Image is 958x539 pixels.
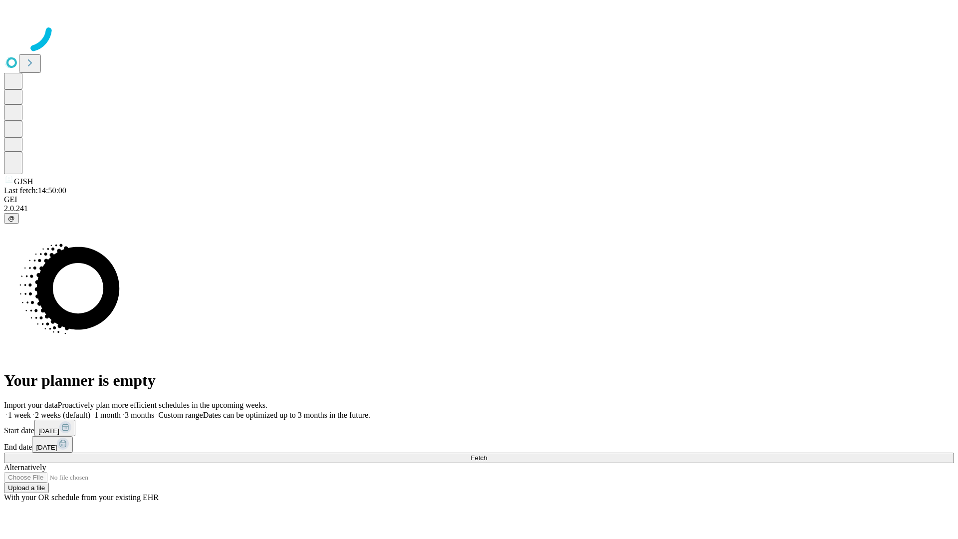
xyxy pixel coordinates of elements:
[4,213,19,224] button: @
[14,177,33,186] span: GJSH
[4,371,954,390] h1: Your planner is empty
[8,215,15,222] span: @
[36,444,57,451] span: [DATE]
[158,411,203,419] span: Custom range
[4,483,49,493] button: Upload a file
[35,411,90,419] span: 2 weeks (default)
[4,436,954,453] div: End date
[4,453,954,463] button: Fetch
[203,411,370,419] span: Dates can be optimized up to 3 months in the future.
[4,493,159,502] span: With your OR schedule from your existing EHR
[58,401,267,409] span: Proactively plan more efficient schedules in the upcoming weeks.
[32,436,73,453] button: [DATE]
[94,411,121,419] span: 1 month
[125,411,154,419] span: 3 months
[34,420,75,436] button: [DATE]
[4,401,58,409] span: Import your data
[38,427,59,435] span: [DATE]
[4,186,66,195] span: Last fetch: 14:50:00
[4,195,954,204] div: GEI
[8,411,31,419] span: 1 week
[4,204,954,213] div: 2.0.241
[4,463,46,472] span: Alternatively
[471,454,487,462] span: Fetch
[4,420,954,436] div: Start date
